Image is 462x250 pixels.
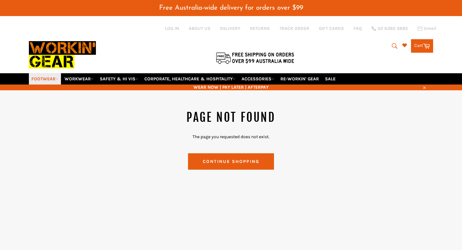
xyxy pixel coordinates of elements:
a: SAFETY & HI VIS [97,73,141,85]
a: ACCESSORIES [239,73,277,85]
a: WORKWEAR [62,73,96,85]
a: DELIVERY [220,25,240,31]
span: Email [424,26,436,31]
a: Continue shopping [188,153,274,170]
span: 02 6280 5885 [378,26,408,31]
a: 02 6280 5885 [372,26,408,31]
a: FAQ [354,25,362,31]
a: SALE [322,73,338,85]
a: TRACK ORDER [279,25,309,31]
span: WEAR NOW | PAY LATER | AFTERPAY [29,84,433,90]
p: The page you requested does not exist. [29,134,433,140]
a: Email [417,26,436,31]
a: CORPORATE, HEALTHCARE & HOSPITALITY [142,73,238,85]
a: Log in [165,26,179,31]
a: RETURNS [250,25,270,31]
a: Cart [411,39,433,53]
a: GIFT CARDS [319,25,344,31]
a: RE-WORKIN' GEAR [278,73,321,85]
a: FOOTWEAR [29,73,61,85]
img: Workin Gear leaders in Workwear, Safety Boots, PPE, Uniforms. Australia's No.1 in Workwear [29,37,96,73]
h1: Page Not Found [29,110,433,126]
span: Free Australia-wide delivery for orders over $99 [159,4,303,11]
a: ABOUT US [189,25,210,31]
img: Flat $9.95 shipping Australia wide [215,51,295,65]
